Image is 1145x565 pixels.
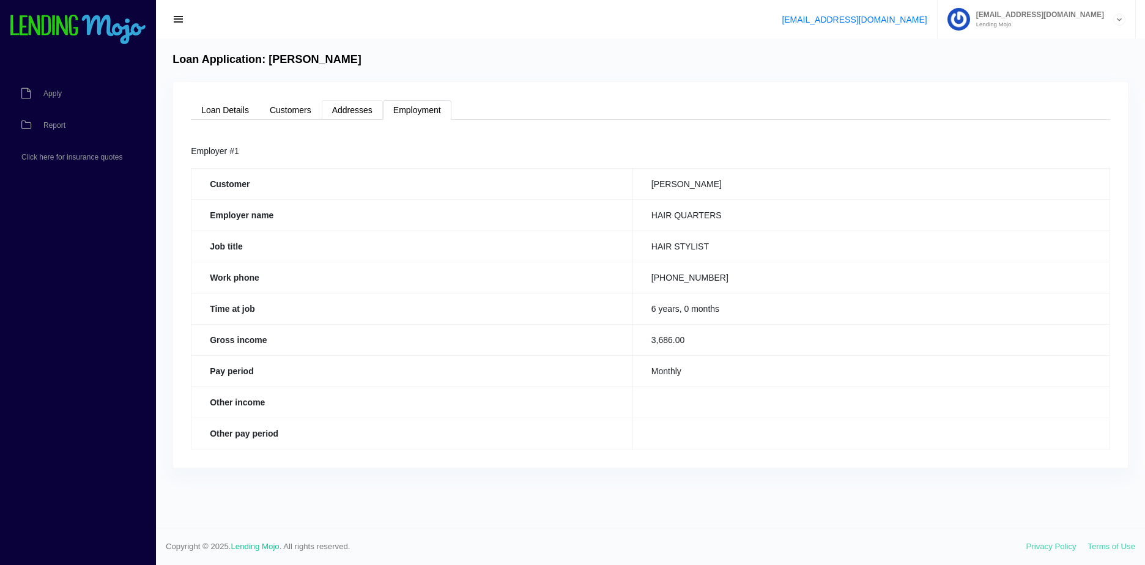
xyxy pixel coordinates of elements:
[970,21,1104,28] small: Lending Mojo
[191,168,633,199] th: Customer
[632,355,1110,386] td: Monthly
[1088,542,1135,551] a: Terms of Use
[191,199,633,231] th: Employer name
[383,100,451,120] a: Employment
[43,90,62,97] span: Apply
[21,153,122,161] span: Click here for insurance quotes
[782,15,927,24] a: [EMAIL_ADDRESS][DOMAIN_NAME]
[632,168,1110,199] td: [PERSON_NAME]
[632,293,1110,324] td: 6 years, 0 months
[191,262,633,293] th: Work phone
[9,15,147,45] img: logo-small.png
[632,231,1110,262] td: HAIR STYLIST
[970,11,1104,18] span: [EMAIL_ADDRESS][DOMAIN_NAME]
[191,386,633,418] th: Other income
[191,418,633,449] th: Other pay period
[1026,542,1076,551] a: Privacy Policy
[947,8,970,31] img: Profile image
[231,542,280,551] a: Lending Mojo
[191,293,633,324] th: Time at job
[632,199,1110,231] td: HAIR QUARTERS
[322,100,383,120] a: Addresses
[191,100,259,120] a: Loan Details
[191,144,1110,159] div: Employer #1
[191,355,633,386] th: Pay period
[632,262,1110,293] td: [PHONE_NUMBER]
[166,541,1026,553] span: Copyright © 2025. . All rights reserved.
[43,122,65,129] span: Report
[191,231,633,262] th: Job title
[632,324,1110,355] td: 3,686.00
[172,53,361,67] h4: Loan Application: [PERSON_NAME]
[259,100,322,120] a: Customers
[191,324,633,355] th: Gross income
